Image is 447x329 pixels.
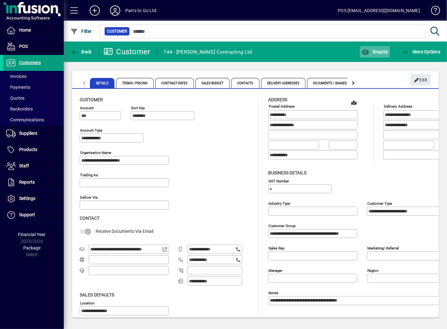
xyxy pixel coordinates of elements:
mat-label: Marketing/ Referral [367,246,399,250]
button: Enquiry [360,46,390,57]
a: Support [3,207,64,223]
span: Sales defaults [80,292,114,297]
span: Back [70,49,92,54]
a: POS [3,39,64,55]
div: 744 - [PERSON_NAME] Contracting Ltd [164,47,252,57]
span: Contract Rates [155,78,194,88]
span: Package [23,245,40,250]
span: Settings [19,196,35,201]
mat-label: GST Number [268,179,289,183]
span: Terms / Pricing [116,78,154,88]
span: Business details [268,170,306,175]
div: POS [EMAIL_ADDRESS][DOMAIN_NAME] [338,5,420,16]
span: POS [19,44,28,49]
span: Reports [19,180,35,185]
mat-label: Customer group [268,223,296,228]
mat-label: Organisation name [80,150,111,155]
span: Receive Documents Via Email [96,229,153,234]
a: Products [3,142,64,158]
span: Contact [80,216,99,221]
mat-label: Account Type [80,128,102,133]
span: Home [19,27,31,33]
span: Customer [80,97,103,102]
span: Details [90,78,114,88]
span: Customer [107,28,127,34]
span: Enquiry [362,49,388,54]
span: Sales Budget [195,78,230,88]
a: Reports [3,174,64,190]
span: Contacts [231,78,260,88]
mat-label: Deliver via [80,195,98,200]
span: Documents / Images [307,78,353,88]
span: Quotes [6,96,25,101]
div: Customer [104,47,150,57]
span: Invoices [6,74,26,79]
span: Backorders [6,106,33,111]
mat-label: Manager [268,268,282,272]
span: Customers [19,60,41,65]
span: Delivery Addresses [261,78,306,88]
a: Settings [3,191,64,207]
span: Financial Year [18,232,46,237]
a: Backorders [3,103,64,114]
span: Support [19,212,35,217]
span: Suppliers [19,131,37,136]
mat-label: Notes [268,290,278,295]
a: Invoices [3,71,64,82]
span: Communications [6,117,44,122]
span: Filter [70,29,92,34]
span: Address [268,97,287,102]
a: Staff [3,158,64,174]
button: Add [84,5,105,16]
span: More Options [402,49,441,54]
a: Quotes [3,93,64,103]
button: Filter [69,26,93,37]
a: Communications [3,114,64,125]
mat-label: Region [367,268,378,272]
a: Payments [3,82,64,93]
button: More Options [400,46,442,57]
span: Payments [6,85,30,90]
mat-label: Trading as [80,173,98,177]
button: Back [69,46,93,57]
a: Home [3,22,64,38]
div: Parts to Go Ltd. [125,5,158,16]
a: Knowledge Base [426,1,439,22]
span: Products [19,147,37,152]
mat-label: Sort key [131,106,145,110]
mat-label: Location [80,301,94,305]
mat-label: Industry type [268,201,290,205]
mat-label: Customer type [367,201,392,205]
app-page-header-button: Back [64,46,99,57]
span: Edit [414,75,428,85]
span: Staff [19,163,29,168]
button: Edit [410,74,431,86]
button: Profile [105,5,125,16]
a: View on map [349,97,359,108]
mat-label: Account [80,106,94,110]
a: Suppliers [3,126,64,142]
mat-label: Sales rep [268,246,284,250]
